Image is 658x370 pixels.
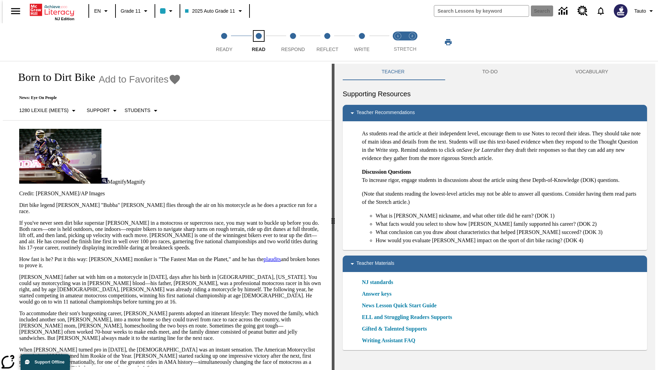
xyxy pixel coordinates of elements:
span: Support Offline [35,360,64,365]
button: Select Student [122,104,162,117]
p: If you've never seen dirt bike superstar [PERSON_NAME] in a motocross or supercross race, you may... [19,220,324,251]
a: Notifications [592,2,610,20]
button: Grade: Grade 11, Select a grade [118,5,153,17]
a: Writing Assistant FAQ [362,336,419,345]
span: Add to Favorites [99,74,169,85]
li: What is [PERSON_NAME] nickname, and what other title did he earn? (DOK 1) [376,212,642,220]
p: News: Eye On People [11,95,181,100]
p: Teacher Recommendations [356,109,415,117]
li: What facts would you select to show how [PERSON_NAME] family supported his career? (DOK 2) [376,220,642,228]
button: Write step 5 of 5 [342,23,382,61]
em: Save for Later [462,147,493,153]
a: NJ standards [362,278,397,286]
p: [PERSON_NAME] father sat with him on a motorcycle in [DATE], days after his birth in [GEOGRAPHIC_... [19,274,324,305]
p: Credit: [PERSON_NAME]/AP Images [19,190,324,197]
a: News Lesson Quick Start Guide, Will open in new browser window or tab [362,301,437,310]
text: 1 [397,34,399,38]
a: Data Center [555,2,573,21]
img: Avatar [614,4,627,18]
div: reading [3,64,332,367]
button: Class: 2025 Auto Grade 11, Select your class [182,5,247,17]
h1: Born to Dirt Bike [11,71,95,84]
p: Dirt bike legend [PERSON_NAME] "Bubba" [PERSON_NAME] flies through the air on his motorcycle as h... [19,202,324,214]
p: How fast is he? Put it this way: [PERSON_NAME] moniker is "The Fastest Man on the Planet," and he... [19,256,324,269]
button: Add to Favorites - Born to Dirt Bike [99,73,181,85]
input: search field [434,5,529,16]
h6: Supporting Resources [343,88,647,99]
img: Magnify [101,178,108,184]
button: Profile/Settings [632,5,658,17]
button: Open side menu [5,1,26,21]
p: To accommodate their son's burgeoning career, [PERSON_NAME] parents adopted an itinerant lifestyl... [19,310,324,341]
p: As students read the article at their independent level, encourage them to use Notes to record th... [362,129,642,162]
span: Reflect [317,47,339,52]
a: plaudits [264,256,281,262]
button: Select Lexile, 1280 Lexile (Meets) [16,104,81,117]
button: Language: EN, Select a language [91,5,113,17]
button: VOCABULARY [537,64,647,80]
button: Select a new avatar [610,2,632,20]
span: Grade 11 [121,8,141,15]
button: Ready step 1 of 5 [204,23,244,61]
button: Print [437,36,459,48]
p: (Note that students reading the lowest-level articles may not be able to answer all questions. Co... [362,190,642,206]
span: 2025 Auto Grade 11 [185,8,235,15]
span: Magnify [108,179,126,185]
button: Reflect step 4 of 5 [307,23,347,61]
img: Motocross racer James Stewart flies through the air on his dirt bike. [19,129,101,184]
p: Students [124,107,150,114]
text: 2 [411,34,413,38]
div: activity [334,64,655,370]
button: Stretch Respond step 2 of 2 [402,23,422,61]
span: Ready [216,47,232,52]
span: Write [354,47,369,52]
p: Teacher Materials [356,260,394,268]
span: NJ Edition [55,17,74,21]
a: Gifted & Talented Supports [362,325,431,333]
span: Respond [281,47,305,52]
button: Stretch Read step 1 of 2 [388,23,408,61]
div: Press Enter or Spacebar and then press right and left arrow keys to move the slider [332,64,334,370]
button: Scaffolds, Support [84,104,122,117]
button: Teacher [343,64,443,80]
strong: Discussion Questions [362,169,411,175]
p: To increase rigor, engage students in discussions about the article using these Depth-of-Knowledg... [362,168,642,184]
li: What conclusion can you draw about characteristics that helped [PERSON_NAME] succeed? (DOK 3) [376,228,642,236]
a: ELL and Struggling Readers Supports [362,313,456,321]
span: Read [252,47,266,52]
span: STRETCH [394,46,416,52]
button: Support Offline [21,354,70,370]
div: Home [30,2,74,21]
p: 1280 Lexile (Meets) [19,107,69,114]
span: Magnify [126,179,145,185]
li: How would you evaluate [PERSON_NAME] impact on the sport of dirt bike racing? (DOK 4) [376,236,642,245]
button: Respond step 3 of 5 [273,23,313,61]
button: Class color is light blue. Change class color [157,5,178,17]
button: Read step 2 of 5 [239,23,278,61]
p: Support [87,107,110,114]
div: Teacher Recommendations [343,105,647,121]
button: TO-DO [443,64,537,80]
a: Resource Center, Will open in new tab [573,2,592,20]
div: Teacher Materials [343,256,647,272]
div: Instructional Panel Tabs [343,64,647,80]
span: EN [94,8,101,15]
a: Answer keys, Will open in new browser window or tab [362,290,391,298]
span: Tauto [634,8,646,15]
